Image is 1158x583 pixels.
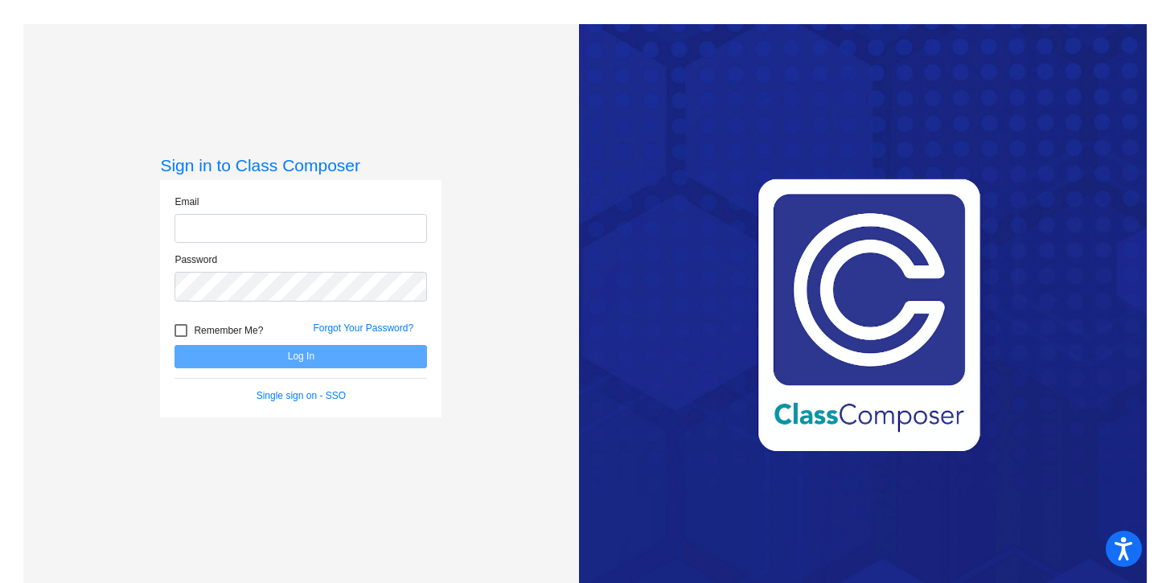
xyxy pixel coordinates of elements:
[194,321,263,340] span: Remember Me?
[175,345,427,368] button: Log In
[175,195,199,209] label: Email
[257,390,346,401] a: Single sign on - SSO
[175,252,217,267] label: Password
[160,155,441,175] h3: Sign in to Class Composer
[313,322,413,334] a: Forgot Your Password?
